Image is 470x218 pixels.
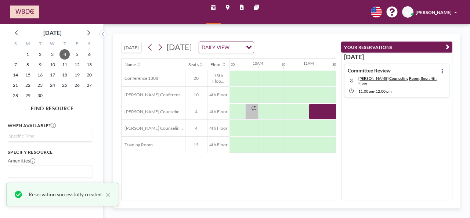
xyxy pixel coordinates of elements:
[71,40,83,49] div: F
[344,53,449,61] h3: [DATE]
[9,133,88,140] input: Search for option
[348,67,391,74] h4: Committee Review
[122,142,153,147] span: Training Room
[188,62,199,67] div: Seats
[185,142,207,147] span: 15
[10,60,21,70] span: Sunday, September 7, 2025
[416,10,452,15] span: [PERSON_NAME]
[303,61,314,66] div: 11AM
[232,43,242,52] input: Search for option
[122,92,185,97] span: [PERSON_NAME] Conference Room
[83,40,95,49] div: S
[59,60,70,70] span: Thursday, September 11, 2025
[121,42,142,53] button: [DATE]
[167,42,192,52] span: [DATE]
[72,49,82,60] span: Friday, September 5, 2025
[10,6,39,18] img: organization-logo
[405,9,411,15] span: GL
[10,70,21,80] span: Sunday, September 14, 2025
[8,165,92,177] div: Search for option
[29,190,102,199] div: Reservation successfully created
[122,75,159,81] span: Conference 1308
[185,92,207,97] span: 10
[84,70,94,80] span: Saturday, September 20, 2025
[46,40,58,49] div: W
[10,40,22,49] div: S
[199,42,254,53] div: Search for option
[8,149,92,155] h3: Specify resource
[23,90,33,101] span: Monday, September 29, 2025
[200,43,231,52] span: DAILY VIEW
[43,28,62,38] div: [DATE]
[47,80,58,90] span: Wednesday, September 24, 2025
[59,40,71,49] div: T
[185,109,207,114] span: 4
[72,60,82,70] span: Friday, September 12, 2025
[185,75,207,81] span: 20
[35,49,45,60] span: Tuesday, September 2, 2025
[282,63,285,67] div: 30
[23,80,33,90] span: Monday, September 22, 2025
[207,142,230,147] span: 4th Floor
[374,89,376,93] span: -
[72,80,82,90] span: Friday, September 26, 2025
[8,103,97,111] h4: FIND RESOURCE
[22,40,34,49] div: M
[84,60,94,70] span: Saturday, September 13, 2025
[8,182,55,189] label: How many people?
[341,42,452,53] button: YOUR RESERVATIONS
[207,73,230,84] span: 13th Floo...
[23,60,33,70] span: Monday, September 8, 2025
[253,61,263,66] div: 10AM
[124,62,136,67] div: Name
[59,49,70,60] span: Thursday, September 4, 2025
[332,63,336,67] div: 30
[8,157,35,164] label: Amenities
[207,92,230,97] span: 4th Floor
[10,80,21,90] span: Sunday, September 21, 2025
[358,76,437,85] span: McHugh Counseling Room, floor: 4th Floor
[102,190,111,199] button: close
[72,70,82,80] span: Friday, September 19, 2025
[210,62,221,67] div: Floor
[122,125,185,131] span: [PERSON_NAME] Counseling Room
[59,70,70,80] span: Thursday, September 18, 2025
[35,70,45,80] span: Tuesday, September 16, 2025
[9,167,88,175] input: Search for option
[35,90,45,101] span: Tuesday, September 30, 2025
[8,131,92,141] div: Search for option
[84,80,94,90] span: Saturday, September 27, 2025
[35,60,45,70] span: Tuesday, September 9, 2025
[358,89,374,93] span: 11:00 AM
[231,63,235,67] div: 30
[122,109,185,114] span: [PERSON_NAME] Counseling Room
[34,40,46,49] div: T
[207,125,230,131] span: 4th Floor
[35,80,45,90] span: Tuesday, September 23, 2025
[376,89,392,93] span: 12:00 PM
[185,125,207,131] span: 4
[47,60,58,70] span: Wednesday, September 10, 2025
[59,80,70,90] span: Thursday, September 25, 2025
[23,49,33,60] span: Monday, September 1, 2025
[47,49,58,60] span: Wednesday, September 3, 2025
[207,109,230,114] span: 4th Floor
[10,90,21,101] span: Sunday, September 28, 2025
[84,49,94,60] span: Saturday, September 6, 2025
[23,70,33,80] span: Monday, September 15, 2025
[47,70,58,80] span: Wednesday, September 17, 2025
